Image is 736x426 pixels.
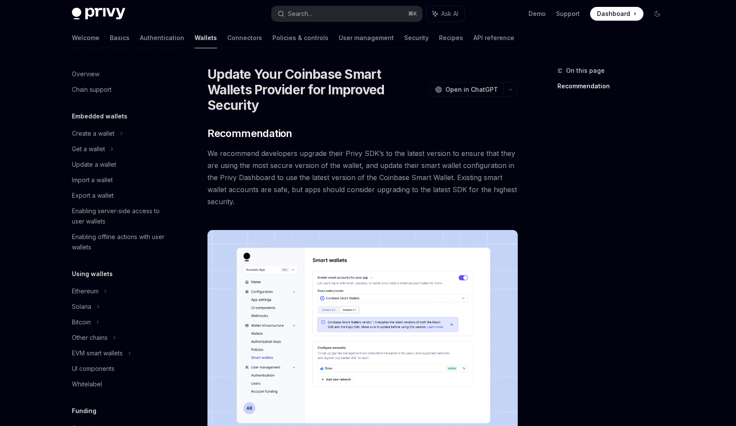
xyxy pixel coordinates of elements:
div: Whitelabel [72,379,102,389]
h5: Funding [72,406,96,416]
span: Dashboard [597,9,630,18]
div: EVM smart wallets [72,348,123,358]
button: Open in ChatGPT [430,82,503,97]
div: Enabling server-side access to user wallets [72,206,170,227]
a: Export a wallet [65,188,175,203]
a: Recipes [439,28,463,48]
a: UI components [65,361,175,376]
button: Search...⌘K [272,6,422,22]
a: Dashboard [590,7,643,21]
a: Recommendation [557,79,671,93]
button: Toggle dark mode [650,7,664,21]
a: Whitelabel [65,376,175,392]
div: Solana [72,302,91,312]
div: Enabling offline actions with user wallets [72,232,170,252]
div: Bitcoin [72,317,91,327]
h1: Update Your Coinbase Smart Wallets Provider for Improved Security [207,66,426,113]
h5: Using wallets [72,269,113,279]
div: Other chains [72,333,108,343]
a: Authentication [140,28,184,48]
a: Import a wallet [65,172,175,188]
a: Overview [65,66,175,82]
div: UI components [72,364,114,374]
span: ⌘ K [408,10,417,17]
a: Enabling offline actions with user wallets [65,229,175,255]
a: Basics [110,28,130,48]
img: dark logo [72,8,125,20]
div: Import a wallet [72,175,113,185]
a: Update a wallet [65,157,175,172]
div: Get a wallet [72,144,105,154]
div: Ethereum [72,286,99,296]
a: Welcome [72,28,99,48]
div: Update a wallet [72,159,116,170]
a: Connectors [227,28,262,48]
div: Create a wallet [72,128,114,139]
a: Enabling server-side access to user wallets [65,203,175,229]
a: Demo [529,9,546,18]
span: On this page [566,65,605,76]
div: Overview [72,69,99,79]
div: Chain support [72,84,111,95]
h5: Embedded wallets [72,111,127,121]
div: Search... [288,9,312,19]
a: Chain support [65,82,175,97]
span: Ask AI [441,9,458,18]
a: User management [339,28,394,48]
a: Policies & controls [272,28,328,48]
a: Wallets [195,28,217,48]
span: We recommend developers upgrade their Privy SDK’s to the latest version to ensure that they are u... [207,147,518,208]
div: Export a wallet [72,190,114,201]
button: Ask AI [427,6,464,22]
span: Open in ChatGPT [445,85,498,94]
a: Security [404,28,429,48]
a: API reference [473,28,514,48]
a: Support [556,9,580,18]
span: Recommendation [207,127,292,140]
